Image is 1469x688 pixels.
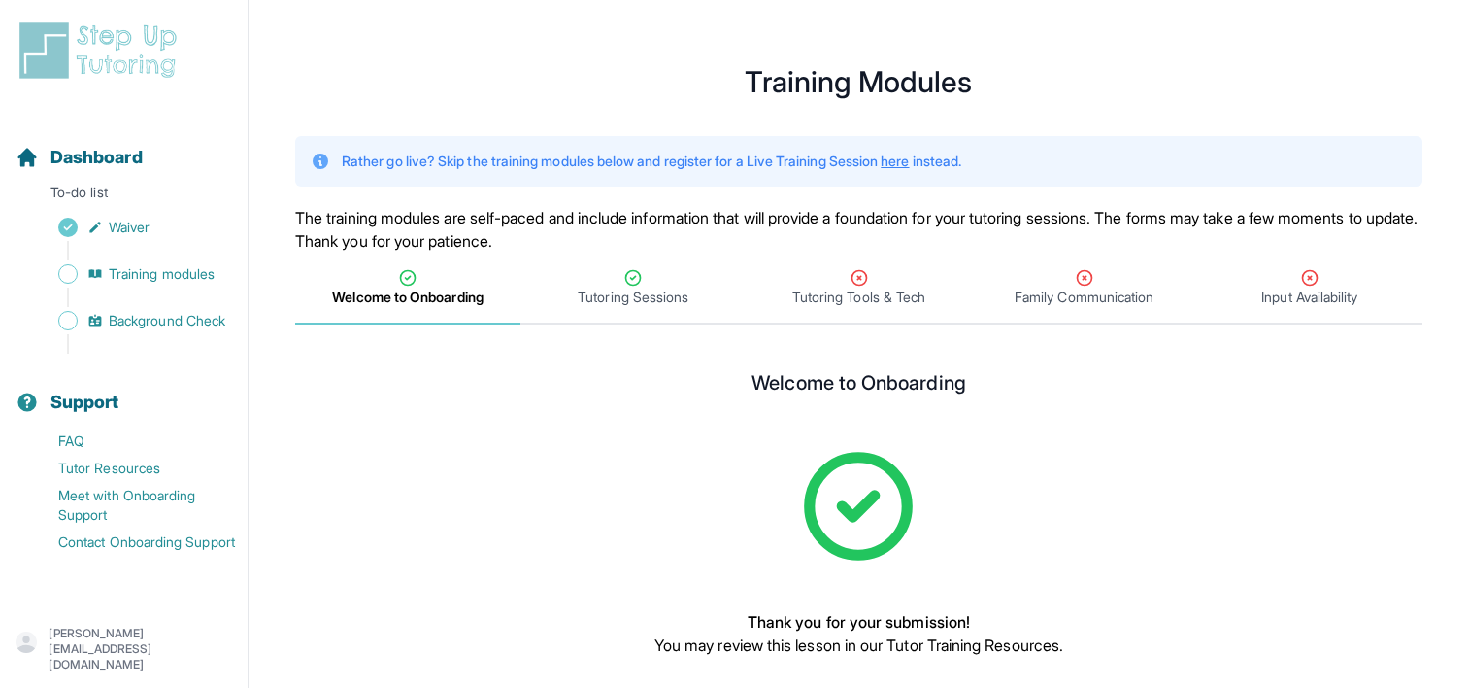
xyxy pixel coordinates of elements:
[109,218,150,237] span: Waiver
[332,288,483,307] span: Welcome to Onboarding
[295,253,1422,325] nav: Tabs
[654,610,1063,634] p: Thank you for your submission!
[342,152,961,171] p: Rather go live? Skip the training modules below and register for a Live Training Session instead.
[881,153,909,169] a: here
[654,634,1063,657] p: You may review this lesson in our Tutor Training Resources.
[50,144,143,171] span: Dashboard
[1015,288,1153,307] span: Family Communication
[16,19,188,82] img: logo
[16,482,248,529] a: Meet with Onboarding Support
[1261,288,1357,307] span: Input Availability
[295,206,1422,253] p: The training modules are self-paced and include information that will provide a foundation for yo...
[109,264,215,284] span: Training modules
[16,428,248,455] a: FAQ
[49,626,232,672] p: [PERSON_NAME][EMAIL_ADDRESS][DOMAIN_NAME]
[8,358,240,424] button: Support
[8,113,240,179] button: Dashboard
[109,311,225,330] span: Background Check
[8,183,240,210] p: To-do list
[16,529,248,556] a: Contact Onboarding Support
[50,389,119,416] span: Support
[295,70,1422,93] h1: Training Modules
[16,214,248,241] a: Waiver
[16,260,248,288] a: Training modules
[792,288,925,307] span: Tutoring Tools & Tech
[16,455,248,482] a: Tutor Resources
[751,371,965,402] h2: Welcome to Onboarding
[16,626,232,672] button: [PERSON_NAME][EMAIL_ADDRESS][DOMAIN_NAME]
[578,288,688,307] span: Tutoring Sessions
[16,144,143,171] a: Dashboard
[16,307,248,334] a: Background Check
